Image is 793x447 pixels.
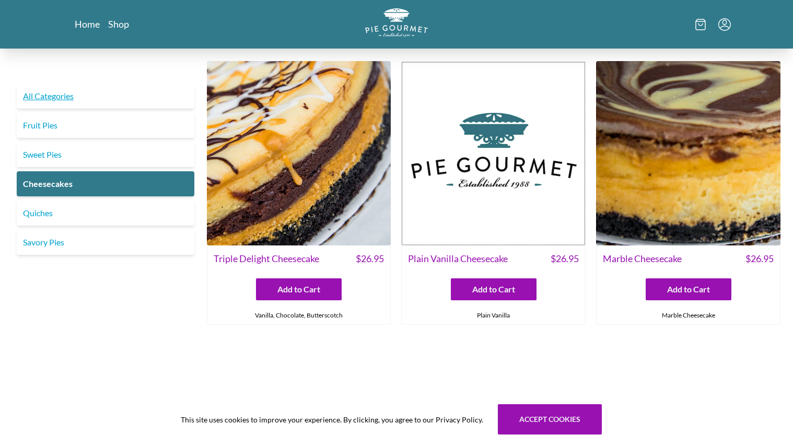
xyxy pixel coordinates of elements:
a: Sweet Pies [17,142,194,167]
img: Marble Cheesecake [596,61,780,245]
img: logo [365,8,428,37]
div: Plain Vanilla [402,307,585,324]
a: Fruit Pies [17,113,194,138]
button: Add to Cart [451,278,537,300]
span: Marble Cheesecake [603,252,682,266]
span: Add to Cart [472,283,515,296]
div: Marble Cheesecake [597,307,780,324]
div: Vanilla, Chocolate, Butterscotch [207,307,391,324]
span: Add to Cart [277,283,320,296]
span: $ 26.95 [551,252,579,266]
a: Cheesecakes [17,171,194,196]
span: This site uses cookies to improve your experience. By clicking, you agree to our Privacy Policy. [181,414,483,425]
span: Add to Cart [667,283,710,296]
button: Add to Cart [256,278,342,300]
span: Triple Delight Cheesecake [214,252,319,266]
a: Logo [365,8,428,40]
img: Plain Vanilla Cheesecake [401,61,586,245]
button: Menu [718,18,731,31]
a: Savory Pies [17,230,194,255]
a: Home [75,18,100,30]
button: Add to Cart [646,278,731,300]
a: All Categories [17,84,194,109]
span: $ 26.95 [745,252,774,266]
span: $ 26.95 [356,252,384,266]
img: Triple Delight Cheesecake [207,61,391,245]
span: Plain Vanilla Cheesecake [408,252,508,266]
button: Accept cookies [498,404,602,434]
a: Shop [108,18,129,30]
a: Quiches [17,201,194,226]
